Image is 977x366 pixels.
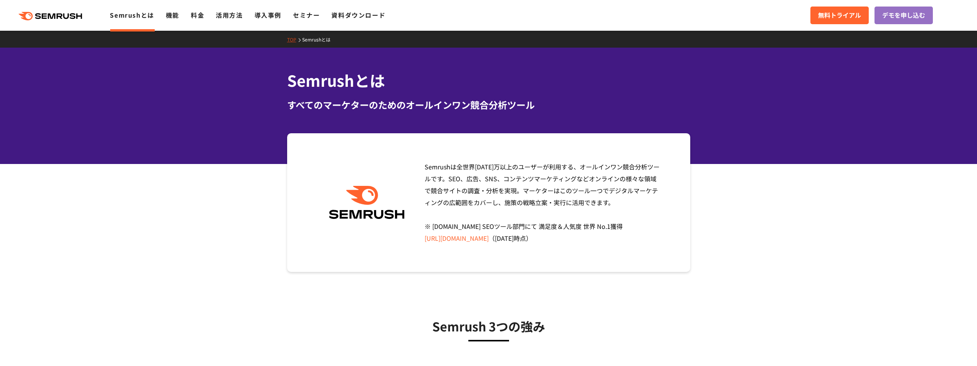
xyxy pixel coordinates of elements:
h3: Semrush 3つの強み [306,316,671,336]
div: すべてのマーケターのためのオールインワン競合分析ツール [287,98,690,112]
span: 無料トライアル [818,10,861,20]
a: 活用方法 [216,10,243,20]
a: [URL][DOMAIN_NAME] [425,234,489,243]
a: 無料トライアル [810,7,869,24]
a: セミナー [293,10,320,20]
span: Semrushは全世界[DATE]万以上のユーザーが利用する、オールインワン競合分析ツールです。SEO、広告、SNS、コンテンツマーケティングなどオンラインの様々な領域で競合サイトの調査・分析を... [425,162,660,243]
a: Semrushとは [302,36,336,43]
a: TOP [287,36,302,43]
span: デモを申し込む [882,10,925,20]
img: Semrush [325,186,408,219]
a: 機能 [166,10,179,20]
a: 導入事例 [255,10,281,20]
h1: Semrushとは [287,69,690,92]
a: 資料ダウンロード [331,10,385,20]
a: デモを申し込む [875,7,933,24]
a: 料金 [191,10,204,20]
a: Semrushとは [110,10,154,20]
